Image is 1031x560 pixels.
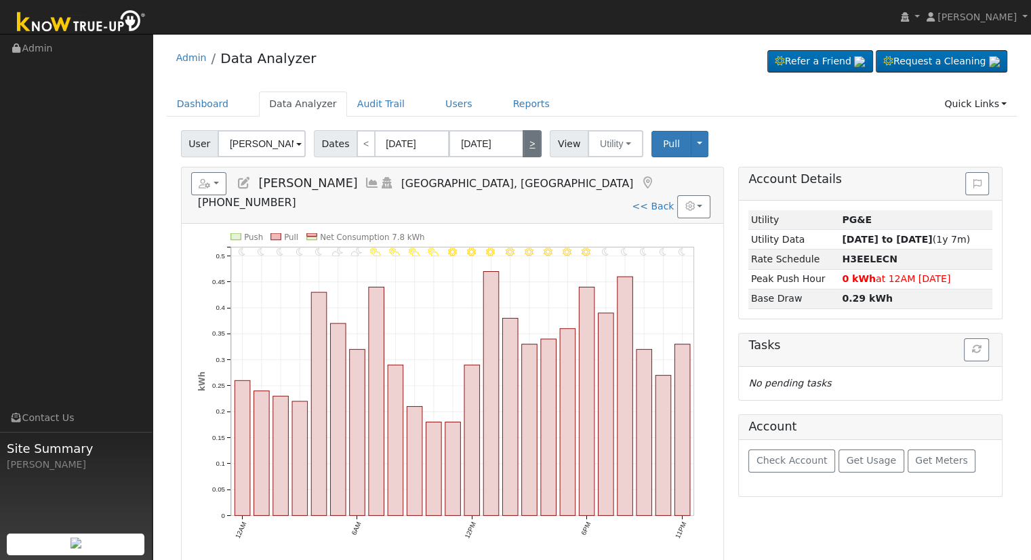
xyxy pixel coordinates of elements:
a: Data Analyzer [259,92,347,117]
button: Pull [651,131,691,157]
div: [PERSON_NAME] [7,458,145,472]
a: Edit User (24303) [237,176,251,190]
span: Dates [314,130,357,157]
td: Utility Data [748,230,839,249]
input: Select a User [218,130,306,157]
button: Utility [588,130,643,157]
img: retrieve [70,538,81,548]
span: [PHONE_NUMBER] [198,196,296,209]
a: Data Analyzer [220,50,316,66]
a: > [523,130,542,157]
h5: Account Details [748,172,992,186]
td: at 12AM [DATE] [840,269,993,289]
a: Request a Cleaning [876,50,1007,73]
span: Check Account [756,455,828,466]
button: Refresh [964,338,989,361]
strong: [DATE] to [DATE] [842,234,932,245]
span: [PERSON_NAME] [937,12,1017,22]
button: Check Account [748,449,835,473]
button: Issue History [965,172,989,195]
span: View [550,130,588,157]
td: Base Draw [748,289,839,308]
span: Site Summary [7,439,145,458]
strong: V [842,254,897,264]
h5: Account [748,420,796,433]
a: Users [435,92,483,117]
a: Reports [503,92,560,117]
span: Get Usage [847,455,896,466]
a: Dashboard [167,92,239,117]
img: retrieve [989,56,1000,67]
img: retrieve [854,56,865,67]
a: < [357,130,376,157]
i: No pending tasks [748,378,831,388]
a: Refer a Friend [767,50,873,73]
a: Multi-Series Graph [365,176,380,190]
h5: Tasks [748,338,992,353]
span: User [181,130,218,157]
strong: ID: 15814388, authorized: 12/23/24 [842,214,872,225]
img: Know True-Up [10,7,153,38]
button: Get Usage [838,449,904,473]
td: Rate Schedule [748,249,839,269]
span: (1y 7m) [842,234,970,245]
a: << Back [632,201,674,212]
a: Audit Trail [347,92,415,117]
strong: 0.29 kWh [842,293,893,304]
button: Get Meters [908,449,976,473]
strong: 0 kWh [842,273,876,284]
a: Quick Links [934,92,1017,117]
a: Map [640,176,655,190]
span: Get Meters [915,455,968,466]
span: [PERSON_NAME] [258,176,357,190]
td: Peak Push Hour [748,269,839,289]
td: Utility [748,210,839,230]
span: Pull [663,138,680,149]
span: [GEOGRAPHIC_DATA], [GEOGRAPHIC_DATA] [401,177,634,190]
a: Login As (last 08/25/2025 9:10:28 PM) [380,176,395,190]
a: Admin [176,52,207,63]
